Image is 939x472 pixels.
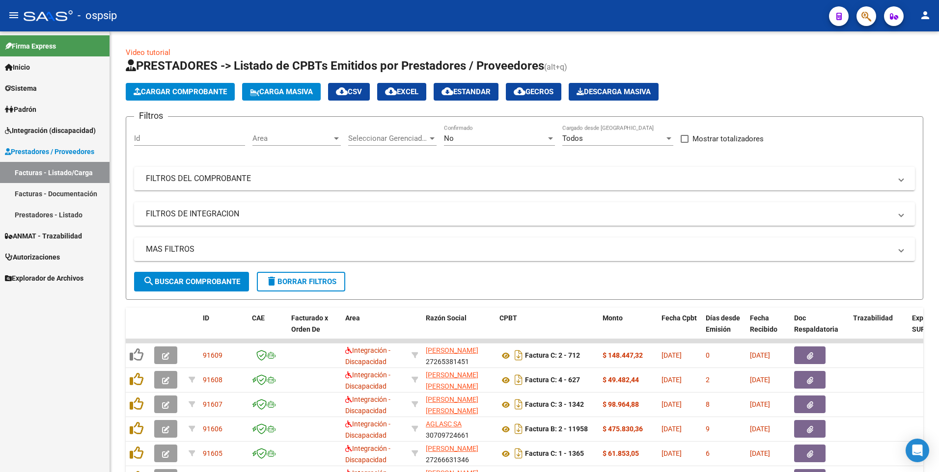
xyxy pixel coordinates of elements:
[750,351,770,359] span: [DATE]
[5,41,56,52] span: Firma Express
[514,87,553,96] span: Gecros
[512,421,525,437] i: Descargar documento
[336,85,348,97] mat-icon: cloud_download
[544,62,567,72] span: (alt+q)
[385,87,418,96] span: EXCEL
[134,87,227,96] span: Cargar Comprobante
[203,351,222,359] span: 91609
[345,314,360,322] span: Area
[345,445,390,464] span: Integración - Discapacidad
[599,308,658,351] datatable-header-cell: Monto
[512,347,525,363] i: Descargar documento
[5,125,96,136] span: Integración (discapacidad)
[5,252,60,262] span: Autorizaciones
[242,83,321,101] button: Carga Masiva
[525,401,584,409] strong: Factura C: 3 - 1342
[345,346,390,366] span: Integración - Discapacidad
[658,308,702,351] datatable-header-cell: Fecha Cpbt
[569,83,659,101] button: Descarga Masiva
[426,346,478,354] span: [PERSON_NAME]
[849,308,908,351] datatable-header-cell: Trazabilidad
[603,400,639,408] strong: $ 98.964,88
[5,273,83,284] span: Explorador de Archivos
[426,419,492,439] div: 30709724661
[252,134,332,143] span: Area
[5,146,94,157] span: Prestadores / Proveedores
[287,308,341,351] datatable-header-cell: Facturado x Orden De
[662,351,682,359] span: [DATE]
[750,314,777,333] span: Fecha Recibido
[603,314,623,322] span: Monto
[662,376,682,384] span: [DATE]
[426,394,492,415] div: 27316807440
[199,308,248,351] datatable-header-cell: ID
[512,396,525,412] i: Descargar documento
[512,372,525,388] i: Descargar documento
[662,449,682,457] span: [DATE]
[78,5,117,26] span: - ospsip
[252,314,265,322] span: CAE
[706,400,710,408] span: 8
[134,167,915,190] mat-expansion-panel-header: FILTROS DEL COMPROBANTE
[266,275,277,287] mat-icon: delete
[919,9,931,21] mat-icon: person
[291,314,328,333] span: Facturado x Orden De
[146,173,891,184] mat-panel-title: FILTROS DEL COMPROBANTE
[750,449,770,457] span: [DATE]
[603,376,639,384] strong: $ 49.482,44
[706,314,740,333] span: Días desde Emisión
[146,209,891,219] mat-panel-title: FILTROS DE INTEGRACION
[702,308,746,351] datatable-header-cell: Días desde Emisión
[577,87,651,96] span: Descarga Masiva
[143,275,155,287] mat-icon: search
[146,244,891,255] mat-panel-title: MAS FILTROS
[422,308,496,351] datatable-header-cell: Razón Social
[134,109,168,123] h3: Filtros
[790,308,849,351] datatable-header-cell: Doc Respaldatoria
[525,425,588,433] strong: Factura B: 2 - 11958
[426,371,478,390] span: [PERSON_NAME] [PERSON_NAME]
[853,314,893,322] span: Trazabilidad
[442,85,453,97] mat-icon: cloud_download
[706,449,710,457] span: 6
[143,277,240,286] span: Buscar Comprobante
[266,277,336,286] span: Borrar Filtros
[203,449,222,457] span: 91605
[562,134,583,143] span: Todos
[203,314,209,322] span: ID
[603,351,643,359] strong: $ 148.447,32
[525,376,580,384] strong: Factura C: 4 - 627
[750,400,770,408] span: [DATE]
[706,351,710,359] span: 0
[906,439,929,462] div: Open Intercom Messenger
[126,83,235,101] button: Cargar Comprobante
[496,308,599,351] datatable-header-cell: CPBT
[692,133,764,145] span: Mostrar totalizadores
[328,83,370,101] button: CSV
[662,400,682,408] span: [DATE]
[514,85,525,97] mat-icon: cloud_download
[5,62,30,73] span: Inicio
[746,308,790,351] datatable-header-cell: Fecha Recibido
[336,87,362,96] span: CSV
[345,395,390,415] span: Integración - Discapacidad
[203,400,222,408] span: 91607
[426,369,492,390] div: 27147620999
[426,345,492,366] div: 27265381451
[525,450,584,458] strong: Factura C: 1 - 1365
[426,314,467,322] span: Razón Social
[603,425,643,433] strong: $ 475.830,36
[426,443,492,464] div: 27266631346
[134,272,249,291] button: Buscar Comprobante
[377,83,426,101] button: EXCEL
[345,371,390,390] span: Integración - Discapacidad
[525,352,580,360] strong: Factura C: 2 - 712
[345,420,390,439] span: Integración - Discapacidad
[5,104,36,115] span: Padrón
[134,237,915,261] mat-expansion-panel-header: MAS FILTROS
[506,83,561,101] button: Gecros
[348,134,428,143] span: Seleccionar Gerenciador
[341,308,408,351] datatable-header-cell: Area
[603,449,639,457] strong: $ 61.853,05
[203,425,222,433] span: 91606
